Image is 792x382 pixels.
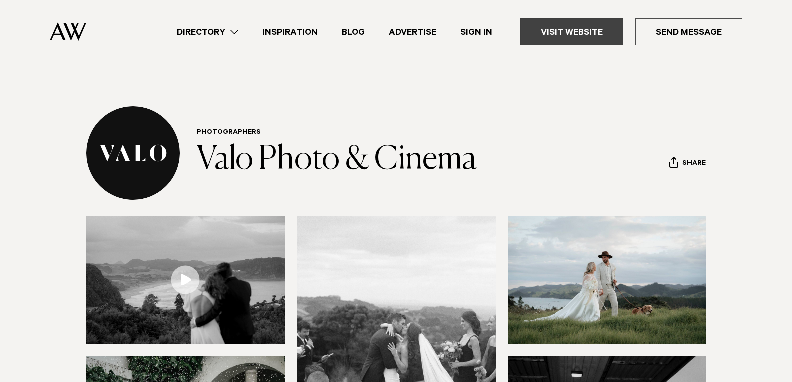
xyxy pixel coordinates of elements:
a: Sign In [448,25,504,39]
a: Send Message [635,18,742,45]
a: Blog [330,25,377,39]
img: Auckland Weddings Logo [50,22,86,41]
img: Profile Avatar [86,106,180,200]
a: Visit Website [520,18,623,45]
a: Directory [165,25,250,39]
a: Inspiration [250,25,330,39]
span: Share [682,159,706,169]
a: Valo Photo & Cinema [197,144,477,176]
a: Photographers [197,129,261,137]
button: Share [669,156,706,171]
a: Advertise [377,25,448,39]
